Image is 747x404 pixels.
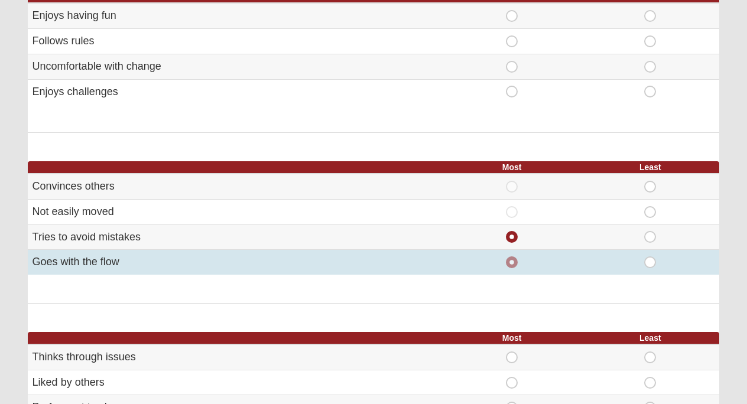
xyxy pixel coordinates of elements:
td: Enjoys challenges [28,79,443,104]
th: Least [581,161,719,174]
td: Thinks through issues [28,344,443,370]
th: Least [581,332,719,344]
td: Convinces others [28,174,443,199]
td: Liked by others [28,370,443,395]
th: Most [443,161,581,174]
td: Uncomfortable with change [28,54,443,79]
td: Goes with the flow [28,250,443,275]
td: Not easily moved [28,199,443,224]
th: Most [443,332,581,344]
td: Tries to avoid mistakes [28,224,443,250]
td: Follows rules [28,29,443,54]
td: Enjoys having fun [28,3,443,28]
